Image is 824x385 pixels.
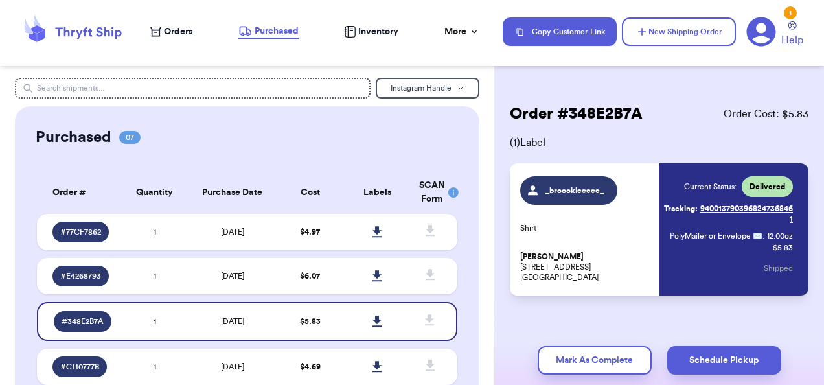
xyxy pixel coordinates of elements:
span: 1 [154,272,156,280]
span: # E4268793 [60,271,101,281]
span: : [762,231,764,241]
span: Tracking: [664,204,698,214]
p: [STREET_ADDRESS] [GEOGRAPHIC_DATA] [520,251,651,283]
span: Inventory [358,25,398,38]
th: Quantity [121,171,189,214]
span: [DATE] [221,228,244,236]
h2: Purchased [36,127,111,148]
p: Shirt [520,223,651,233]
th: Cost [277,171,344,214]
a: Orders [150,25,192,38]
th: Order # [37,171,121,214]
span: [DATE] [221,272,244,280]
h2: Order # 348E2B7A [510,104,643,124]
input: Search shipments... [15,78,371,99]
span: [PERSON_NAME] [520,252,584,262]
span: Help [781,32,803,48]
button: Copy Customer Link [503,17,617,46]
button: Mark As Complete [538,346,652,375]
span: [DATE] [221,363,244,371]
span: ( 1 ) Label [510,135,808,150]
a: Tracking:9400137903968247368461 [662,198,793,229]
a: Purchased [238,25,299,39]
span: $ 4.69 [300,363,321,371]
span: Delivered [750,181,785,192]
span: 1 [154,318,156,325]
a: 1 [746,17,776,47]
p: $ 5.83 [773,242,793,253]
a: Inventory [344,25,398,38]
button: Instagram Handle [376,78,479,99]
span: $ 6.07 [300,272,320,280]
button: Schedule Pickup [667,346,781,375]
span: Purchased [255,25,299,38]
span: $ 5.83 [300,318,321,325]
span: # C110777B [60,362,99,372]
button: Shipped [764,254,793,283]
span: [DATE] [221,318,244,325]
span: $ 4.97 [300,228,320,236]
span: 1 [154,228,156,236]
a: Help [781,21,803,48]
span: Instagram Handle [391,84,452,92]
span: Orders [164,25,192,38]
span: PolyMailer or Envelope ✉️ [670,232,762,240]
div: More [444,25,479,38]
span: Current Status: [684,181,737,192]
th: Labels [344,171,411,214]
span: 1 [154,363,156,371]
span: # 77CF7862 [60,227,101,237]
span: 07 [119,131,141,144]
span: Order Cost: $ 5.83 [724,106,808,122]
button: New Shipping Order [622,17,736,46]
span: # 348E2B7A [62,316,104,327]
div: SCAN Form [419,179,442,206]
span: 12.00 oz [767,231,793,241]
div: 1 [784,6,797,19]
th: Purchase Date [189,171,277,214]
span: _broookieeeee_ [544,185,606,196]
